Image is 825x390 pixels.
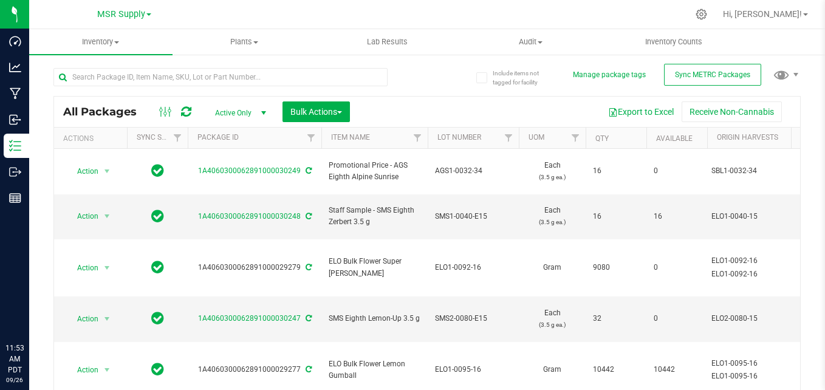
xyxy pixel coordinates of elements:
[654,165,700,177] span: 0
[408,128,428,148] a: Filter
[100,259,115,276] span: select
[711,371,825,382] div: Value 2: ELO1-0095-16
[694,9,709,20] div: Manage settings
[66,310,99,327] span: Action
[331,133,370,142] a: Item Name
[654,211,700,222] span: 16
[711,255,825,267] div: Value 1: ELO1-0092-16
[566,128,586,148] a: Filter
[526,262,578,273] span: Gram
[9,61,21,74] inline-svg: Analytics
[53,68,388,86] input: Search Package ID, Item Name, SKU, Lot or Part Number...
[198,166,301,175] a: 1A4060300062891000030249
[198,314,301,323] a: 1A4060300062891000030247
[435,313,512,324] span: SMS2-0080-E15
[290,107,342,117] span: Bulk Actions
[9,140,21,152] inline-svg: Inventory
[97,9,145,19] span: MSR Supply
[435,262,512,273] span: ELO1-0092-16
[198,212,301,221] a: 1A4060300062891000030248
[329,160,420,183] span: Promotional Price - AGS Eighth Alpine Sunrise
[682,101,782,122] button: Receive Non-Cannabis
[329,205,420,228] span: Staff Sample - SMS Eighth Zerbert 3.5 g
[351,36,424,47] span: Lab Results
[63,134,122,143] div: Actions
[526,171,578,183] p: (3.5 g ea.)
[316,29,459,55] a: Lab Results
[304,263,312,272] span: Sync from Compliance System
[435,211,512,222] span: SMS1-0040-E15
[711,269,825,280] div: Value 2: ELO1-0092-16
[529,133,544,142] a: UOM
[526,205,578,228] span: Each
[173,29,316,55] a: Plants
[301,128,321,148] a: Filter
[593,262,639,273] span: 9080
[654,313,700,324] span: 0
[100,310,115,327] span: select
[654,364,700,375] span: 10442
[9,87,21,100] inline-svg: Manufacturing
[304,166,312,175] span: Sync from Compliance System
[711,358,825,369] div: Value 1: ELO1-0095-16
[137,133,183,142] a: Sync Status
[151,361,164,378] span: In Sync
[29,36,173,47] span: Inventory
[100,163,115,180] span: select
[593,313,639,324] span: 32
[435,165,512,177] span: AGS1-0032-34
[173,36,315,47] span: Plants
[151,259,164,276] span: In Sync
[600,101,682,122] button: Export to Excel
[723,9,802,19] span: Hi, [PERSON_NAME]!
[197,133,239,142] a: Package ID
[629,36,719,47] span: Inventory Counts
[12,293,49,329] iframe: Resource center
[526,307,578,330] span: Each
[717,133,778,142] a: Origin Harvests
[595,134,609,143] a: Qty
[435,364,512,375] span: ELO1-0095-16
[711,165,825,177] div: Value 1: SBL1-0032-34
[711,313,825,324] div: Value 1: ELO2-0080-15
[282,101,350,122] button: Bulk Actions
[593,211,639,222] span: 16
[526,160,578,183] span: Each
[5,375,24,385] p: 09/26
[9,192,21,204] inline-svg: Reports
[459,29,602,55] a: Audit
[493,69,553,87] span: Include items not tagged for facility
[593,364,639,375] span: 10442
[9,114,21,126] inline-svg: Inbound
[66,361,99,378] span: Action
[151,208,164,225] span: In Sync
[186,364,323,375] div: 1A4060300062891000029277
[675,70,750,79] span: Sync METRC Packages
[573,70,646,80] button: Manage package tags
[656,134,693,143] a: Available
[168,128,188,148] a: Filter
[29,29,173,55] a: Inventory
[5,343,24,375] p: 11:53 AM PDT
[66,259,99,276] span: Action
[186,262,323,273] div: 1A4060300062891000029279
[329,256,420,279] span: ELO Bulk Flower Super [PERSON_NAME]
[602,29,745,55] a: Inventory Counts
[9,166,21,178] inline-svg: Outbound
[329,358,420,381] span: ELO Bulk Flower Lemon Gumball
[654,262,700,273] span: 0
[499,128,519,148] a: Filter
[36,291,50,306] iframe: Resource center unread badge
[66,163,99,180] span: Action
[329,313,420,324] span: SMS Eighth Lemon-Up 3.5 g
[437,133,481,142] a: Lot Number
[526,364,578,375] span: Gram
[304,314,312,323] span: Sync from Compliance System
[304,212,312,221] span: Sync from Compliance System
[151,162,164,179] span: In Sync
[9,35,21,47] inline-svg: Dashboard
[526,216,578,228] p: (3.5 g ea.)
[100,361,115,378] span: select
[711,211,825,222] div: Value 1: ELO1-0040-15
[100,208,115,225] span: select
